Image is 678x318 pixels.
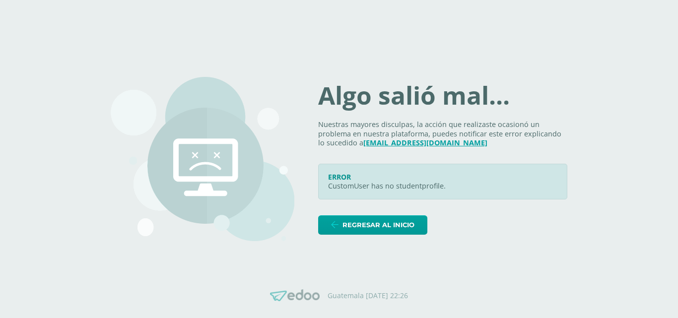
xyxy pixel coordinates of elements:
[328,172,351,182] span: ERROR
[363,138,487,147] a: [EMAIL_ADDRESS][DOMAIN_NAME]
[111,77,294,241] img: 500.png
[318,83,567,108] h1: Algo salió mal...
[318,120,567,148] p: Nuestras mayores disculpas, la acción que realizaste ocasionó un problema en nuestra plataforma, ...
[328,291,408,300] p: Guatemala [DATE] 22:26
[342,216,414,234] span: Regresar al inicio
[270,289,320,302] img: Edoo
[328,182,557,191] p: CustomUser has no studentprofile.
[318,215,427,235] a: Regresar al inicio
